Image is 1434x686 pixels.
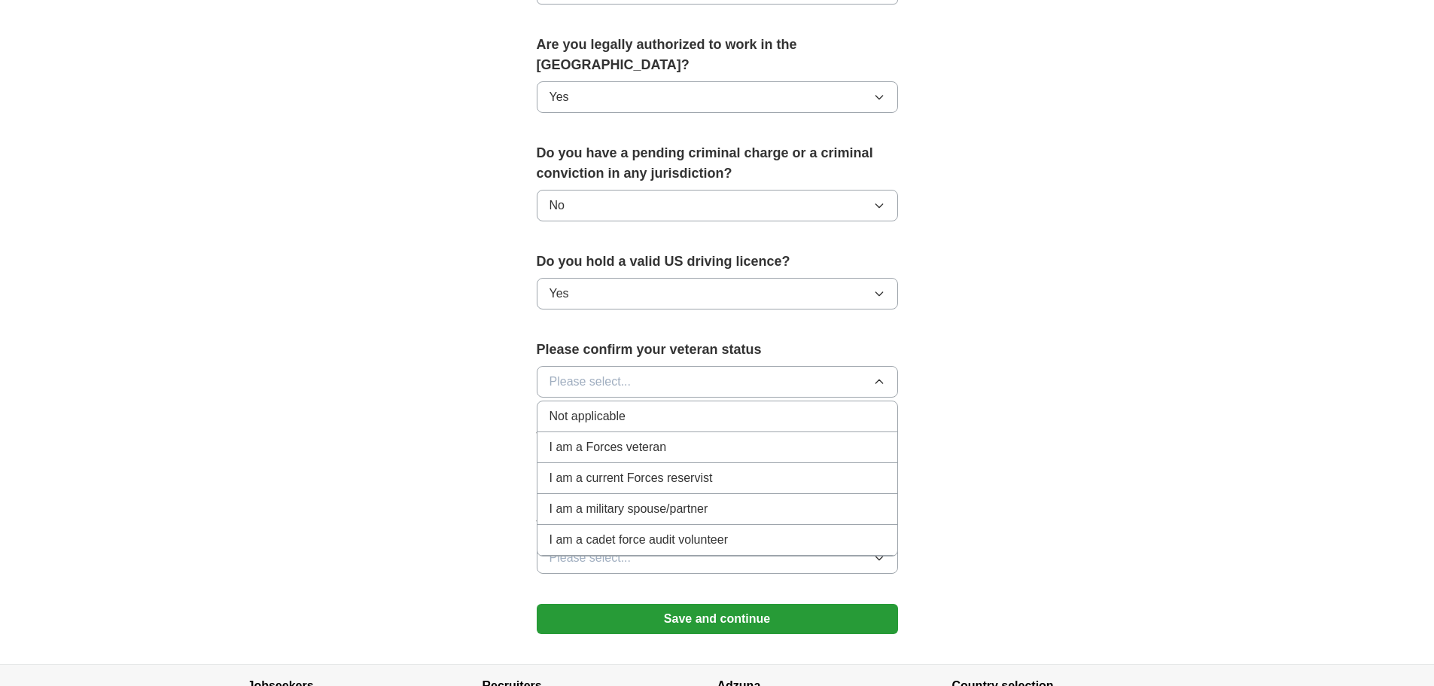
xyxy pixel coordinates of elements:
[537,35,898,75] label: Are you legally authorized to work in the [GEOGRAPHIC_DATA]?
[550,531,728,549] span: I am a cadet force audit volunteer
[550,373,632,391] span: Please select...
[550,197,565,215] span: No
[550,285,569,303] span: Yes
[550,88,569,106] span: Yes
[537,278,898,309] button: Yes
[537,542,898,574] button: Please select...
[537,81,898,113] button: Yes
[550,469,713,487] span: I am a current Forces reservist
[550,500,708,518] span: I am a military spouse/partner
[537,366,898,398] button: Please select...
[550,438,667,456] span: I am a Forces veteran
[550,549,632,567] span: Please select...
[550,407,626,425] span: Not applicable
[537,143,898,184] label: Do you have a pending criminal charge or a criminal conviction in any jurisdiction?
[537,252,898,272] label: Do you hold a valid US driving licence?
[537,340,898,360] label: Please confirm your veteran status
[537,604,898,634] button: Save and continue
[537,190,898,221] button: No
